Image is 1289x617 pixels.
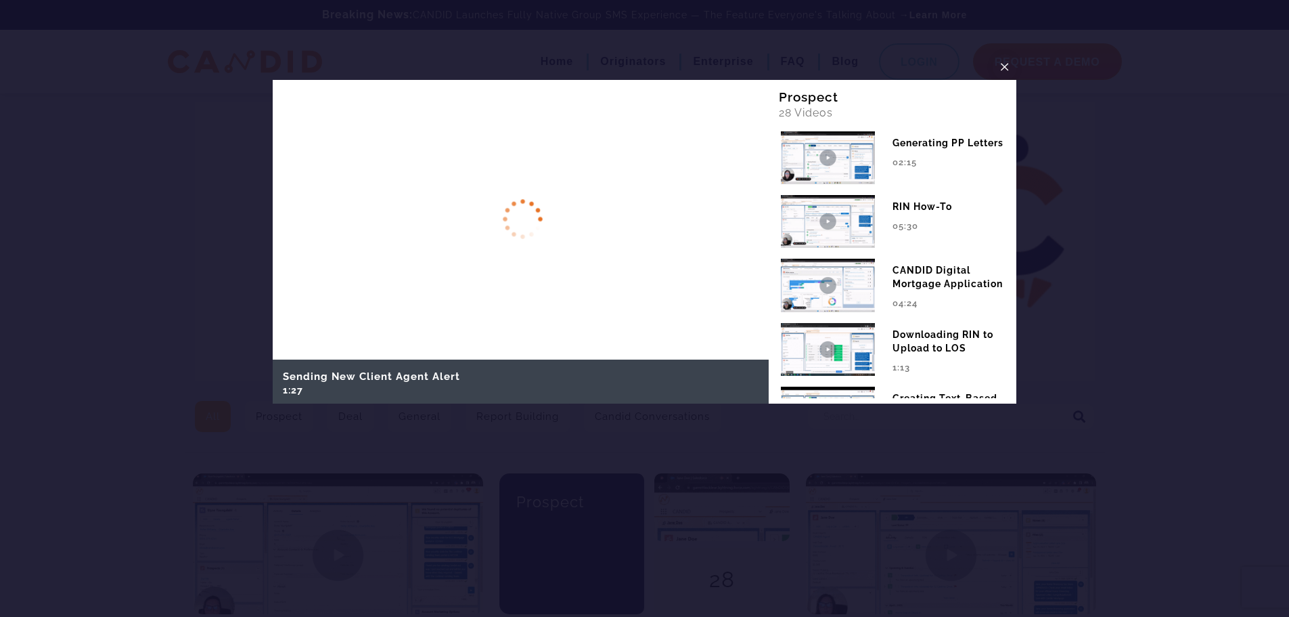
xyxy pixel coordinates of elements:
[779,193,877,250] img: Related Video Prospect
[279,366,762,383] h5: Sending New Client Agent Alert
[993,54,1017,80] button: Close
[279,383,762,400] div: 1:27
[892,257,1006,291] div: CANDID Digital Mortgage Application
[779,257,877,314] img: Related Video Prospect
[779,90,1007,104] div: Prospect
[779,321,877,378] img: Related Video Prospect
[892,385,1006,419] div: Creating Text-Based Email Templates
[779,129,877,186] img: Related Video Prospect
[892,129,1006,150] div: Generating PP Letters
[892,150,1006,174] div: 02:15
[892,355,1006,379] div: 1:13
[779,107,1007,119] div: 28 Videos
[779,385,877,442] img: Related Video Prospect
[892,213,1006,238] div: 05:30
[892,321,1006,355] div: Downloading RIN to Upload to LOS
[999,56,1010,77] span: ×
[892,291,1006,315] div: 04:24
[892,193,1006,213] div: RIN How-To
